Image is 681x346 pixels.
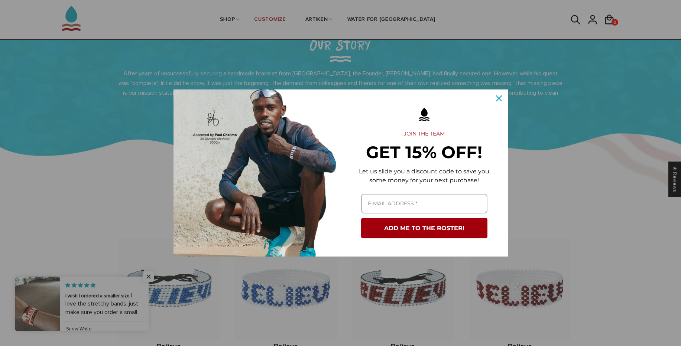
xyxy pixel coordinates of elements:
svg: close icon [496,95,502,101]
button: ADD ME TO THE ROSTER! [361,218,487,238]
h2: JOIN THE TEAM [353,131,496,137]
button: Close [490,89,508,107]
strong: GET 15% OFF! [366,142,482,162]
input: Email field [361,194,487,213]
p: Let us slide you a discount code to save you some money for your next purchase! [353,167,496,185]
